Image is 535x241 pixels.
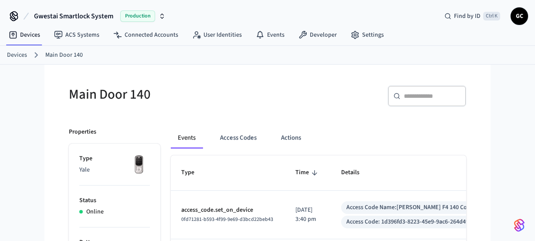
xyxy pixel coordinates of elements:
[34,11,113,21] span: Gwestai Smartlock System
[295,166,320,179] span: Time
[454,12,481,21] span: Find by ID
[346,217,485,227] div: Access Code: 1d396fd3-8223-45e9-9ac6-264d4950f22c
[171,127,466,148] div: ant example
[185,27,249,43] a: User Identities
[483,12,500,21] span: Ctrl K
[106,27,185,43] a: Connected Accounts
[181,206,274,215] p: access_code.set_on_device
[79,165,150,175] p: Yale
[69,86,262,103] h5: Main Door 140
[437,8,507,24] div: Find by IDCtrl K
[79,196,150,205] p: Status
[274,127,308,148] button: Actions
[7,51,27,60] a: Devices
[181,216,273,223] span: 0fd71281-b593-4f99-9e69-d3bcd22beb43
[47,27,106,43] a: ACS Systems
[120,10,155,22] span: Production
[291,27,344,43] a: Developer
[514,218,525,232] img: SeamLogoGradient.69752ec5.svg
[171,127,203,148] button: Events
[249,27,291,43] a: Events
[295,206,320,224] p: [DATE] 3:40 pm
[346,203,477,212] div: Access Code Name: [PERSON_NAME] F4 140 Colum
[2,27,47,43] a: Devices
[45,51,83,60] a: Main Door 140
[511,8,527,24] span: GC
[181,166,206,179] span: Type
[79,154,150,163] p: Type
[341,166,371,179] span: Details
[213,127,264,148] button: Access Codes
[511,7,528,25] button: GC
[69,127,96,137] p: Properties
[128,154,150,176] img: Yale Assure Touchscreen Wifi Smart Lock, Satin Nickel, Front
[86,207,104,217] p: Online
[344,27,391,43] a: Settings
